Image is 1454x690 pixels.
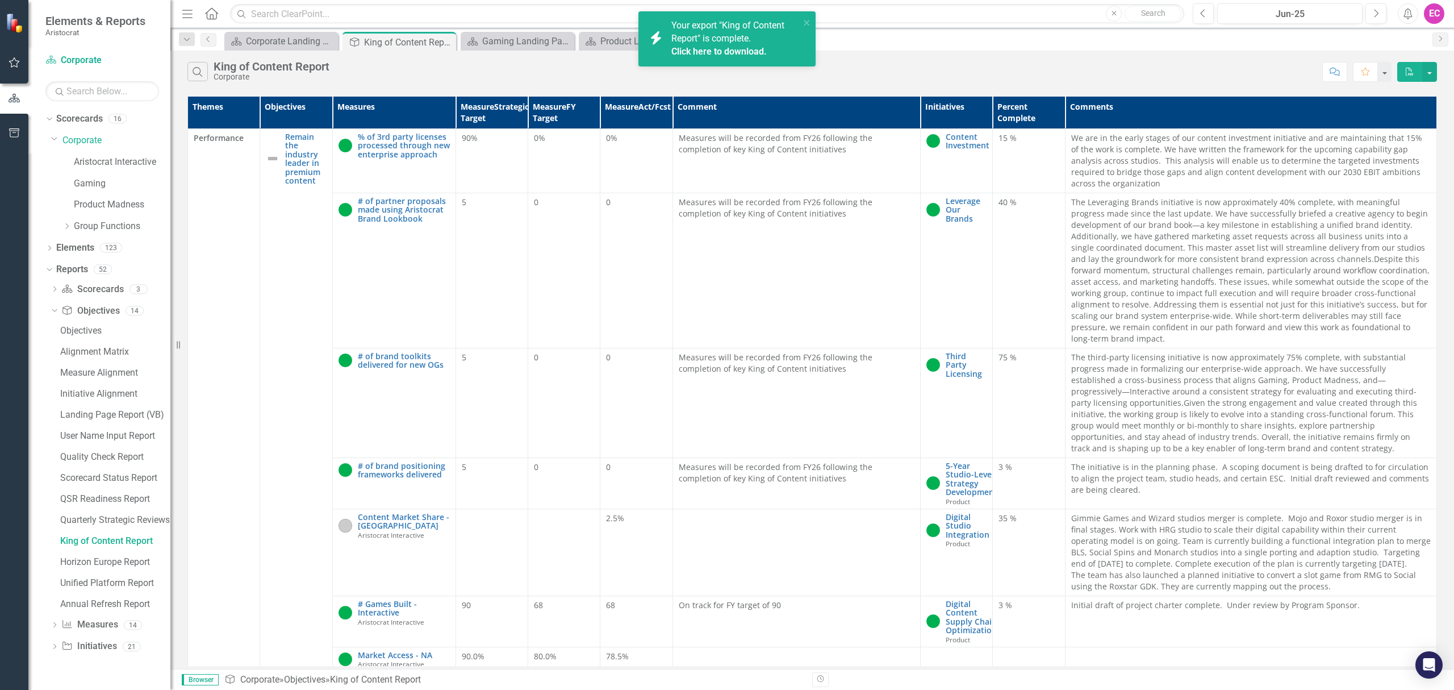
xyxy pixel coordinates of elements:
span: 78.5% [606,651,629,662]
span: Product [946,497,970,506]
div: 52 [94,265,112,275]
div: 14 [124,620,142,630]
span: 5 [462,197,466,207]
span: Browser [182,674,219,685]
a: Quarterly Strategic Reviews [57,510,170,529]
span: Search [1141,9,1165,18]
img: Not Started [339,519,352,533]
div: Alignment Matrix [60,347,170,357]
div: Initiative Alignment [60,389,170,399]
a: Product Madness [74,198,170,211]
span: Product [946,635,970,644]
a: Corporate [45,54,159,67]
input: Search ClearPoint... [230,4,1184,24]
a: Objectives [61,305,119,318]
div: Quality Check Report [60,452,170,462]
div: The team has also launched a planned initiative to convert a slot game from RMG to Social using t... [1071,570,1431,592]
a: Initiatives [61,640,116,653]
span: 0 [606,462,611,472]
a: Elements [56,242,94,255]
a: Third Party Licensing [946,352,987,378]
a: Content Investment [946,132,989,150]
a: Horizon Europe Report [57,552,170,571]
a: # Games Built - Interactive [358,600,450,617]
a: Digital Content Supply Chain Optimization [946,600,997,635]
button: EC [1424,3,1444,24]
a: Quality Check Report [57,447,170,465]
a: QSR Readiness Report [57,489,170,508]
div: 35 % [998,513,1059,524]
img: On Track [926,203,940,217]
a: % of 3rd party licenses processed through new enterprise approach [358,132,450,159]
span: 0% [534,132,545,143]
div: Jun-25 [1221,7,1359,21]
div: Open Intercom Messenger [1415,651,1443,679]
img: On Track [339,606,352,620]
div: Corporate [214,73,329,81]
a: Gaming [74,177,170,190]
a: Initiative Alignment [57,384,170,402]
span: 0 [534,462,538,472]
img: On Track [339,463,352,477]
button: Search [1125,6,1181,22]
p: Measures will be recorded from FY26 following the completion of key King of Content initiatives [679,352,914,375]
a: Scorecards [61,283,123,296]
a: 5-Year Studio-Level Strategy Development [946,462,997,497]
div: 40 % [998,197,1059,208]
span: The Leveraging Brands initiative is now approximately 40% complete, with meaningful progress made... [1071,197,1428,264]
a: Digital Studio Integration [946,513,989,539]
img: ClearPoint Strategy [6,13,26,32]
p: Gimmie Games and Wizard studios merger is complete. Mojo and Roxor studio merger is in final stag... [1071,513,1431,570]
small: Aristocrat [45,28,145,37]
a: # of brand positioning frameworks delivered [358,462,450,479]
img: On Track [339,139,352,152]
a: Market Access - NA [358,651,450,659]
a: Click here to download. [671,46,767,57]
span: The third-party licensing initiative is now approximately 75% complete, with substantial progress... [1071,352,1417,408]
a: Corporate Landing Page [227,34,335,48]
span: Despite this forward momentum, structural challenges remain, particularly around workflow coordin... [1071,253,1430,344]
button: close [803,16,811,29]
a: Alignment Matrix [57,342,170,360]
span: 0 [534,352,538,363]
a: Landing Page Report (VB) [57,405,170,423]
img: Not Defined [266,152,279,165]
span: Given the strong engagement and value created through this initiative, the working group is likel... [1071,397,1417,454]
a: Product Landing Page [582,34,690,48]
a: Remain the industry leader in premium content [285,132,326,185]
div: Scorecard Status Report [60,473,170,483]
div: King of Content Report [60,536,170,546]
span: Elements & Reports [45,14,145,28]
div: 14 [126,306,144,315]
a: # of brand toolkits delivered for new OGs [358,352,450,369]
span: 0 [606,197,611,207]
span: 2.5% [606,513,624,523]
a: Content Market Share - [GEOGRAPHIC_DATA] [358,513,450,530]
a: Corporate [240,674,279,685]
span: We are in the early stages of our content investment initiative and are maintaining that 15% of t... [1071,132,1422,189]
p: Measures will be recorded from FY26 following the completion of key King of Content initiatives [679,132,914,155]
div: 15 % [998,132,1059,144]
a: Corporate [62,134,170,147]
span: 80.0% [534,651,557,662]
a: Leverage Our Brands [946,197,987,223]
div: King of Content Report [330,674,421,685]
a: Objectives [57,321,170,339]
span: Aristocrat Interactive [358,659,424,668]
div: 16 [108,114,127,124]
a: # of partner proposals made using Aristocrat Brand Lookbook [358,197,450,223]
div: 75 % [998,352,1059,363]
span: 0 [606,352,611,363]
div: 21 [123,642,141,651]
span: 90 [462,600,471,610]
img: On Track [339,652,352,666]
a: Reports [56,263,88,276]
span: Performance [194,132,254,144]
div: Horizon Europe Report [60,557,170,567]
div: 3 [129,284,148,294]
div: King of Content Report [214,60,329,73]
span: 5 [462,352,466,363]
span: 90% [462,132,478,143]
a: Aristocrat Interactive [74,156,170,169]
a: Gaming Landing Page [463,34,571,48]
